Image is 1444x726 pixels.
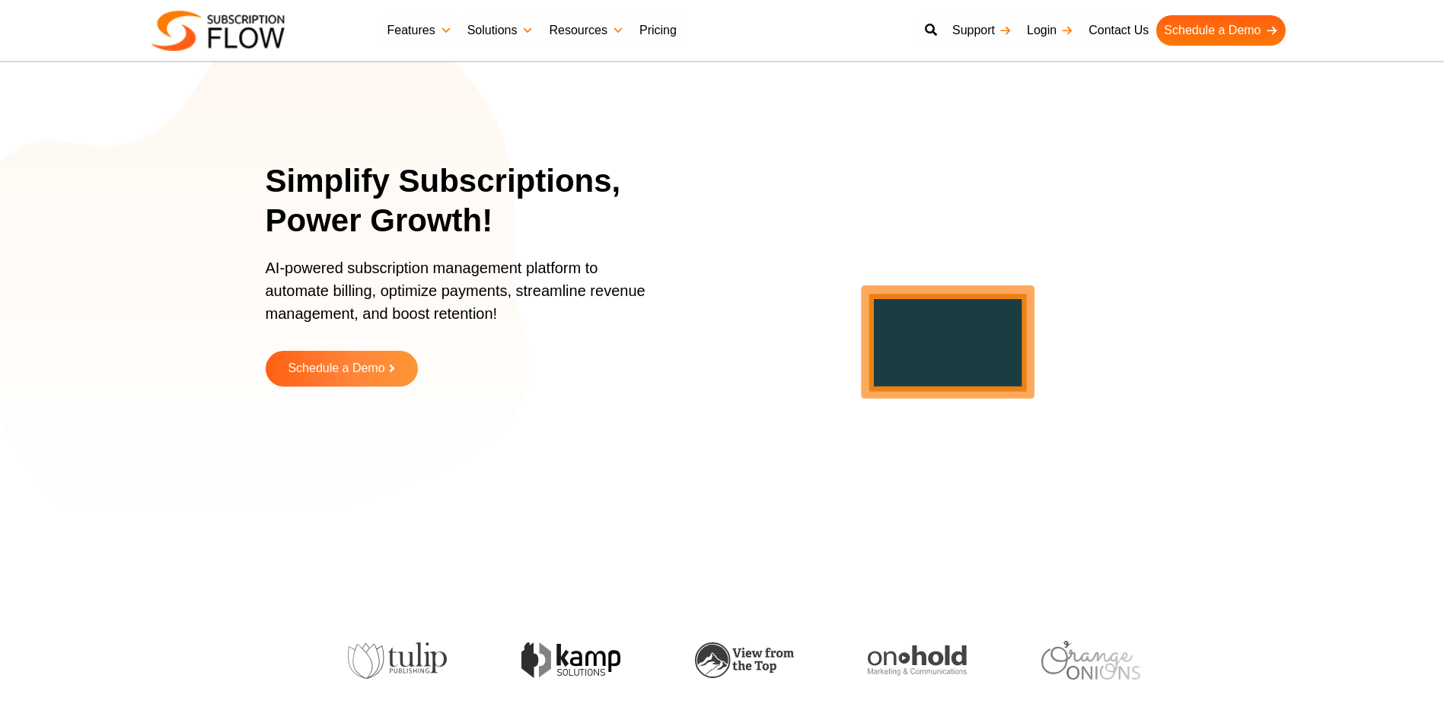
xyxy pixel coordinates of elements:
[348,642,447,679] img: tulip-publishing
[1156,15,1285,46] a: Schedule a Demo
[266,256,661,340] p: AI-powered subscription management platform to automate billing, optimize payments, streamline re...
[632,15,684,46] a: Pricing
[460,15,542,46] a: Solutions
[1019,15,1081,46] a: Login
[266,351,418,387] a: Schedule a Demo
[695,642,794,678] img: view-from-the-top
[1041,641,1140,680] img: orange-onions
[1081,15,1156,46] a: Contact Us
[266,161,681,241] h1: Simplify Subscriptions, Power Growth!
[380,15,460,46] a: Features
[521,642,620,678] img: kamp-solution
[541,15,631,46] a: Resources
[868,645,967,676] img: onhold-marketing
[288,362,384,375] span: Schedule a Demo
[945,15,1019,46] a: Support
[151,11,285,51] img: Subscriptionflow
